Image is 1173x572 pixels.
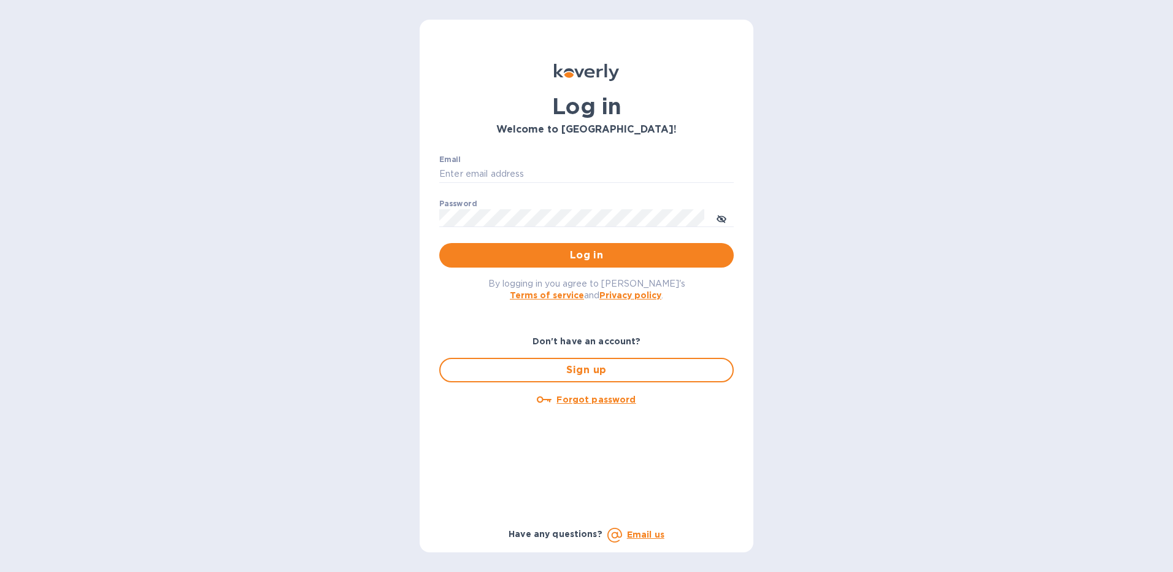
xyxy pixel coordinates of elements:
[439,93,734,119] h1: Log in
[439,200,477,207] label: Password
[554,64,619,81] img: Koverly
[709,206,734,230] button: toggle password visibility
[533,336,641,346] b: Don't have an account?
[439,358,734,382] button: Sign up
[449,248,724,263] span: Log in
[510,290,584,300] a: Terms of service
[439,243,734,268] button: Log in
[450,363,723,377] span: Sign up
[599,290,661,300] a: Privacy policy
[439,124,734,136] h3: Welcome to [GEOGRAPHIC_DATA]!
[439,156,461,163] label: Email
[439,165,734,184] input: Enter email address
[627,530,664,539] a: Email us
[488,279,685,300] span: By logging in you agree to [PERSON_NAME]'s and .
[556,395,636,404] u: Forgot password
[509,529,602,539] b: Have any questions?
